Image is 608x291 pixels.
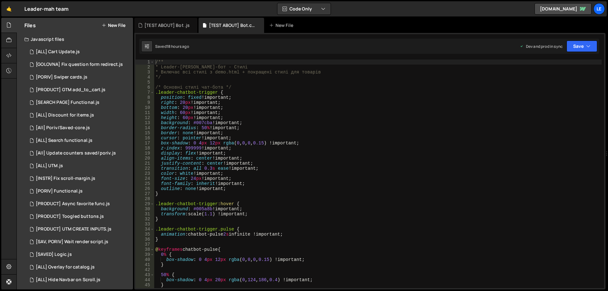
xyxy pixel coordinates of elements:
[136,60,154,65] div: 1
[24,109,133,122] div: 16298/45418.js
[136,232,154,237] div: 35
[24,223,133,236] div: 16298/45326.js
[36,138,92,143] div: [ALL] Search functional.js
[136,95,154,100] div: 8
[136,176,154,181] div: 24
[24,261,133,274] div: 16298/45111.js
[24,84,133,96] div: 16298/46885.js
[36,100,99,105] div: [SEARCH PAGE] Functional.js
[136,282,154,288] div: 45
[24,22,36,29] h2: Files
[17,33,133,46] div: Javascript files
[36,87,105,93] div: [PRODUCT] GTM add_to_cart.js
[136,75,154,80] div: 4
[24,160,133,172] div: 16298/45324.js
[136,277,154,282] div: 44
[24,172,133,185] div: 16298/46217.js
[24,5,68,13] div: Leader-mah team
[136,257,154,262] div: 40
[136,186,154,191] div: 26
[167,44,189,49] div: 18 hours ago
[36,188,83,194] div: [PORIV] Functional.js
[136,227,154,232] div: 34
[36,176,95,181] div: [INSTR] Fix scroll-margin.js
[136,191,154,196] div: 27
[136,217,154,222] div: 32
[36,49,80,55] div: [ALL] Cart Update.js
[136,201,154,206] div: 29
[136,252,154,257] div: 39
[567,41,597,52] button: Save
[593,3,605,15] a: Le
[269,22,296,28] div: New File
[36,264,95,270] div: [ALL] Overlay for catalog.js
[136,171,154,176] div: 23
[136,141,154,146] div: 17
[24,147,133,160] div: 16298/45502.js
[520,44,563,49] div: Dev and prod in sync
[136,80,154,85] div: 5
[36,74,87,80] div: [PORIV] Swiper cards.js
[144,22,190,28] div: [TEST ABOUT] Bot .js
[136,212,154,217] div: 31
[136,136,154,141] div: 16
[136,272,154,277] div: 43
[136,196,154,201] div: 28
[24,210,133,223] div: 16298/45504.js
[24,122,133,134] div: 16298/45501.js
[535,3,592,15] a: [DOMAIN_NAME]
[136,242,154,247] div: 37
[36,226,111,232] div: [PRODUCT] UTM CREATE INPUTS.js
[136,237,154,242] div: 36
[24,248,133,261] div: 16298/45575.js
[136,206,154,212] div: 30
[24,58,135,71] div: 16298/46371.js
[136,65,154,70] div: 2
[209,22,256,28] div: [TEST ABOUT] Bot.css
[36,277,100,283] div: [ALL] Hide Navbar on Scroll.js
[36,150,116,156] div: [All] Update counters saved/poriv.js
[136,166,154,171] div: 22
[136,120,154,125] div: 13
[24,96,133,109] div: 16298/46356.js
[277,3,331,15] button: Code Only
[24,46,133,58] div: 16298/44467.js
[136,115,154,120] div: 12
[136,181,154,186] div: 25
[136,85,154,90] div: 6
[136,267,154,272] div: 42
[155,44,189,49] div: Saved
[136,110,154,115] div: 11
[36,163,63,169] div: [ALL] UTM.js
[136,105,154,110] div: 10
[24,198,133,210] div: 16298/45626.js
[136,156,154,161] div: 20
[136,146,154,151] div: 18
[36,62,123,67] div: [GOLOVNA] Fix question form redirect.js
[36,125,90,131] div: [All] Poriv/Saved-core.js
[24,71,133,84] div: 16298/47573.js
[136,222,154,227] div: 33
[36,239,108,245] div: [SAV, PORIV] Wait render script.js
[136,90,154,95] div: 7
[136,130,154,136] div: 15
[36,252,72,257] div: [SAVED] Logic.js
[24,274,133,286] div: 16298/44402.js
[24,236,133,248] div: 16298/45691.js
[136,247,154,252] div: 38
[102,23,125,28] button: New File
[136,161,154,166] div: 21
[24,185,133,198] div: 16298/45506.js
[136,100,154,105] div: 9
[136,262,154,267] div: 41
[1,1,17,16] a: 🤙
[36,201,110,207] div: [PRODUCT] Async favorite func.js
[24,134,133,147] div: 16298/46290.js
[36,214,104,219] div: [PRODUCT] Toogled buttons.js
[36,112,94,118] div: [ALL] Discount for items.js
[136,125,154,130] div: 14
[136,151,154,156] div: 19
[136,70,154,75] div: 3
